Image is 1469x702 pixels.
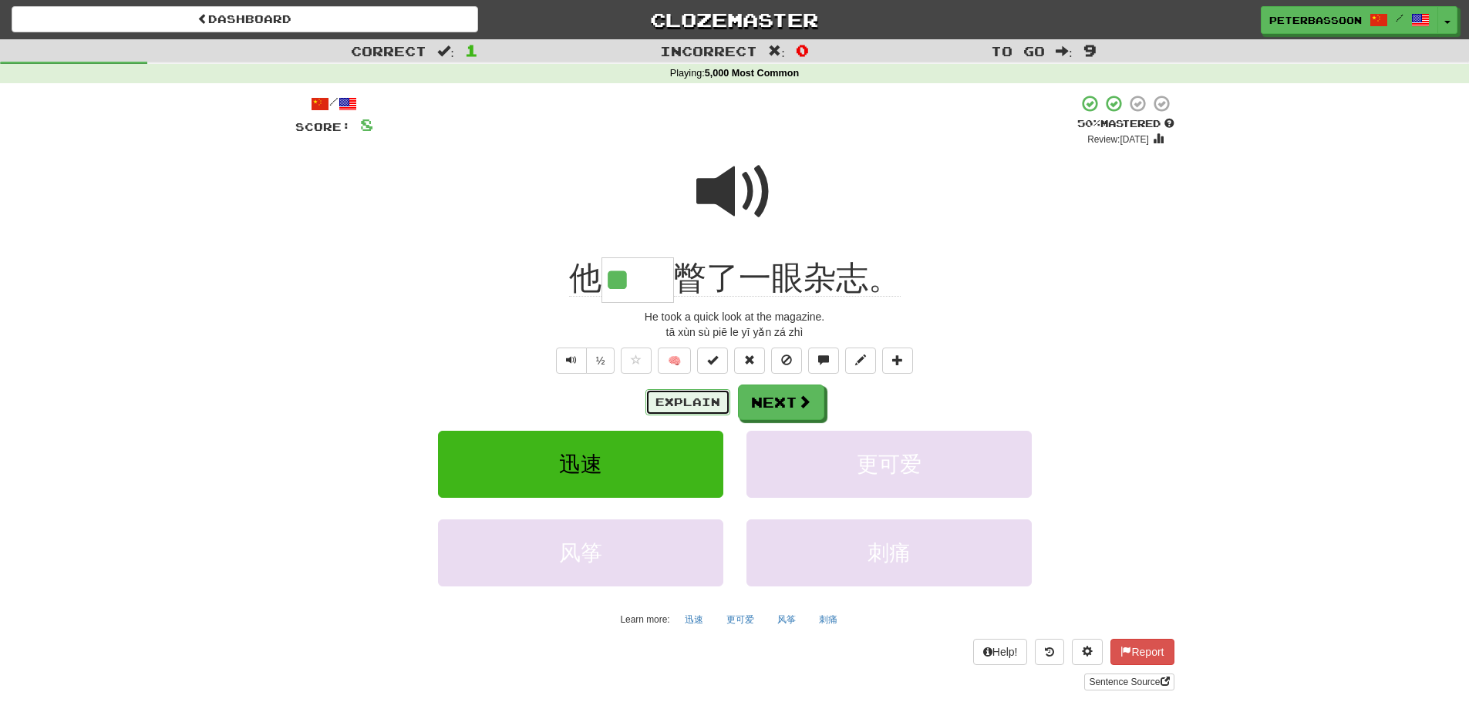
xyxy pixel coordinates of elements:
[645,389,730,415] button: Explain
[882,348,913,374] button: Add to collection (alt+a)
[734,348,765,374] button: Reset to 0% Mastered (alt+r)
[465,41,478,59] span: 1
[437,45,454,58] span: :
[674,260,901,297] span: 瞥了一眼杂志。
[438,431,723,498] button: 迅速
[1077,117,1174,131] div: Mastered
[12,6,478,32] a: Dashboard
[845,348,876,374] button: Edit sentence (alt+d)
[738,385,824,420] button: Next
[1087,134,1149,145] small: Review: [DATE]
[1083,41,1097,59] span: 9
[768,45,785,58] span: :
[351,43,426,59] span: Correct
[705,68,799,79] strong: 5,000 Most Common
[973,639,1028,665] button: Help!
[658,348,691,374] button: 🧠
[1084,673,1174,690] a: Sentence Source
[295,309,1174,324] div: He took a quick look at the magazine.
[295,324,1174,340] div: tā xùn sù piē le yī yǎn zá zhì
[660,43,757,59] span: Incorrect
[501,6,968,33] a: Clozemaster
[360,115,373,134] span: 8
[676,608,712,631] button: 迅速
[697,348,728,374] button: Set this sentence to 100% Mastered (alt+m)
[586,348,615,374] button: ½
[295,94,373,113] div: /
[718,608,763,631] button: 更可爱
[1261,6,1438,34] a: Peterbassoon /
[1056,45,1073,58] span: :
[868,541,911,565] span: 刺痛
[1077,117,1100,129] span: 50 %
[559,541,602,565] span: 风筝
[438,519,723,586] button: 风筝
[771,348,802,374] button: Ignore sentence (alt+i)
[295,120,351,133] span: Score:
[1396,12,1403,23] span: /
[796,41,809,59] span: 0
[769,608,804,631] button: 风筝
[746,519,1032,586] button: 刺痛
[746,431,1032,498] button: 更可爱
[1035,639,1064,665] button: Round history (alt+y)
[808,348,839,374] button: Discuss sentence (alt+u)
[569,260,601,297] span: 他
[559,452,602,476] span: 迅速
[857,452,921,476] span: 更可爱
[553,348,615,374] div: Text-to-speech controls
[1110,639,1174,665] button: Report
[991,43,1045,59] span: To go
[556,348,587,374] button: Play sentence audio (ctl+space)
[621,348,652,374] button: Favorite sentence (alt+f)
[810,608,846,631] button: 刺痛
[620,614,669,625] small: Learn more:
[1269,13,1362,27] span: Peterbassoon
